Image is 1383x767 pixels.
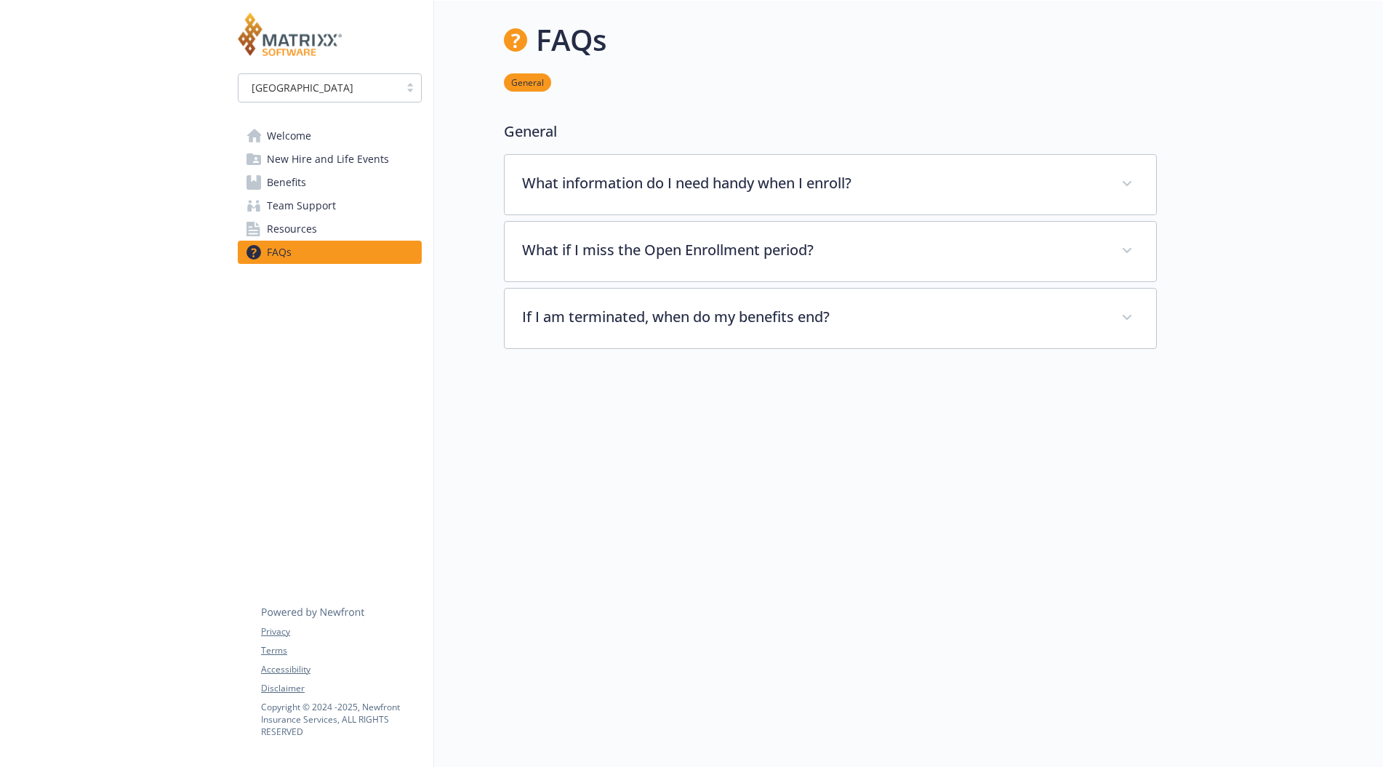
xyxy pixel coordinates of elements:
a: New Hire and Life Events [238,148,422,171]
span: [GEOGRAPHIC_DATA] [246,80,392,95]
a: Benefits [238,171,422,194]
a: Privacy [261,625,421,638]
a: Team Support [238,194,422,217]
p: If I am terminated, when do my benefits end? [522,306,1104,328]
a: Accessibility [261,663,421,676]
span: Welcome [267,124,311,148]
a: Terms [261,644,421,657]
p: General [504,121,1157,142]
div: What if I miss the Open Enrollment period? [505,222,1156,281]
a: FAQs [238,241,422,264]
span: New Hire and Life Events [267,148,389,171]
a: Resources [238,217,422,241]
a: Welcome [238,124,422,148]
div: If I am terminated, when do my benefits end? [505,289,1156,348]
div: What information do I need handy when I enroll? [505,155,1156,214]
p: What information do I need handy when I enroll? [522,172,1104,194]
h1: FAQs [536,18,606,62]
span: Resources [267,217,317,241]
p: Copyright © 2024 - 2025 , Newfront Insurance Services, ALL RIGHTS RESERVED [261,701,421,738]
a: Disclaimer [261,682,421,695]
span: Team Support [267,194,336,217]
a: General [504,75,551,89]
span: FAQs [267,241,292,264]
span: [GEOGRAPHIC_DATA] [252,80,353,95]
p: What if I miss the Open Enrollment period? [522,239,1104,261]
span: Benefits [267,171,306,194]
